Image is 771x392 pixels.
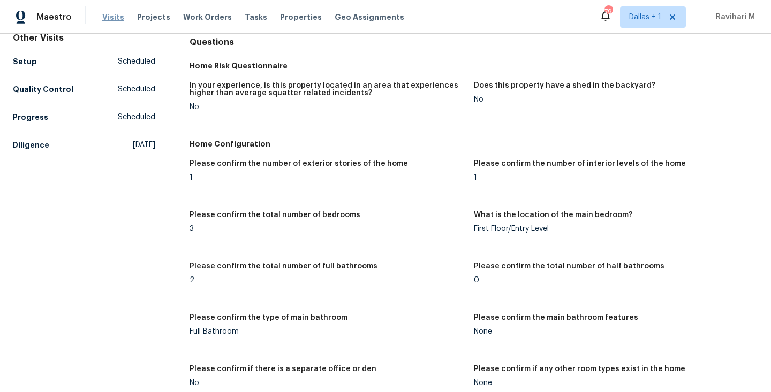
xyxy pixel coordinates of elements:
[13,84,73,95] h5: Quality Control
[190,314,347,321] h5: Please confirm the type of main bathroom
[183,12,232,22] span: Work Orders
[474,160,686,167] h5: Please confirm the number of interior levels of the home
[118,84,155,95] span: Scheduled
[190,37,758,48] h4: Questions
[13,107,155,127] a: ProgressScheduled
[190,211,360,219] h5: Please confirm the total number of bedrooms
[190,103,465,111] div: No
[335,12,404,22] span: Geo Assignments
[474,379,750,387] div: None
[190,139,758,149] h5: Home Configuration
[712,12,755,22] span: Ravihari M
[474,365,685,373] h5: Please confirm if any other room types exist in the home
[190,82,465,97] h5: In your experience, is this property located in an area that experiences higher than average squa...
[133,140,155,150] span: [DATE]
[13,52,155,71] a: SetupScheduled
[118,56,155,67] span: Scheduled
[474,314,638,321] h5: Please confirm the main bathroom features
[13,135,155,155] a: Diligence[DATE]
[474,174,750,181] div: 1
[102,12,124,22] span: Visits
[280,12,322,22] span: Properties
[474,82,655,89] h5: Does this property have a shed in the backyard?
[137,12,170,22] span: Projects
[474,96,750,103] div: No
[474,225,750,233] div: First Floor/Entry Level
[604,6,612,17] div: 79
[190,365,376,373] h5: Please confirm if there is a separate office or den
[245,13,267,21] span: Tasks
[474,211,632,219] h5: What is the location of the main bedroom?
[13,140,49,150] h5: Diligence
[118,112,155,122] span: Scheduled
[13,56,37,67] h5: Setup
[13,80,155,99] a: Quality ControlScheduled
[190,60,758,71] h5: Home Risk Questionnaire
[190,225,465,233] div: 3
[474,328,750,335] div: None
[190,379,465,387] div: No
[190,263,377,270] h5: Please confirm the total number of full bathrooms
[13,33,155,43] div: Other Visits
[474,276,750,284] div: 0
[629,12,661,22] span: Dallas + 1
[474,263,664,270] h5: Please confirm the total number of half bathrooms
[36,12,72,22] span: Maestro
[190,160,408,167] h5: Please confirm the number of exterior stories of the home
[190,276,465,284] div: 2
[190,174,465,181] div: 1
[190,328,465,335] div: Full Bathroom
[13,112,48,122] h5: Progress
